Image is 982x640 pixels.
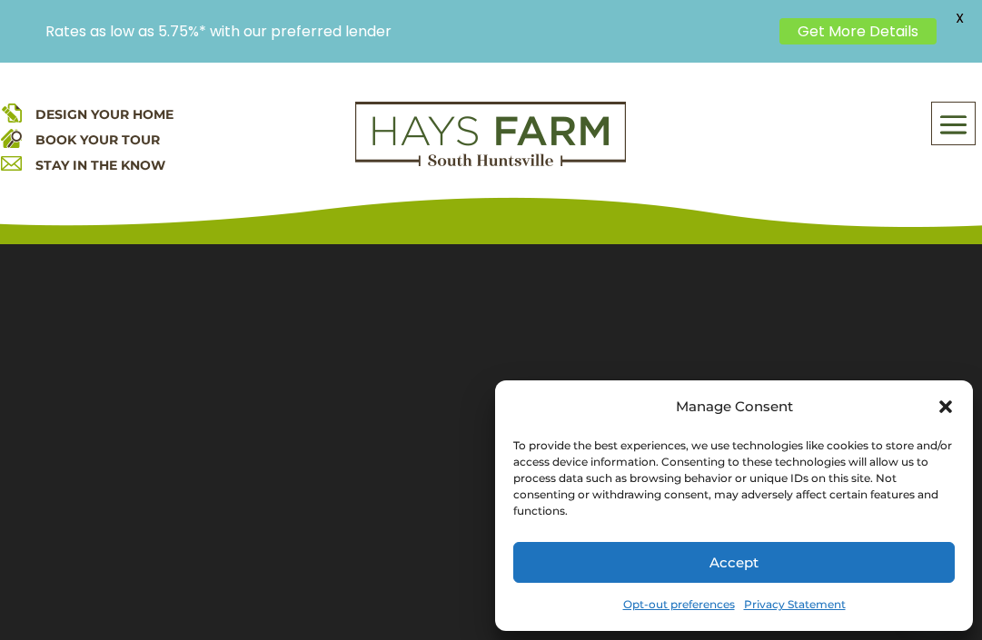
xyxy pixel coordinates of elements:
[1,127,22,148] img: book your home tour
[355,154,626,171] a: hays farm homes huntsville development
[623,592,735,617] a: Opt-out preferences
[35,132,160,148] a: BOOK YOUR TOUR
[35,157,165,173] a: STAY IN THE KNOW
[946,5,973,32] span: X
[513,542,955,583] button: Accept
[779,18,937,44] a: Get More Details
[937,398,955,416] div: Close dialog
[1,102,22,123] img: design your home
[513,438,953,519] div: To provide the best experiences, we use technologies like cookies to store and/or access device i...
[744,592,846,617] a: Privacy Statement
[35,106,174,123] a: DESIGN YOUR HOME
[355,102,626,167] img: Logo
[45,23,770,40] p: Rates as low as 5.75%* with our preferred lender
[676,394,793,419] div: Manage Consent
